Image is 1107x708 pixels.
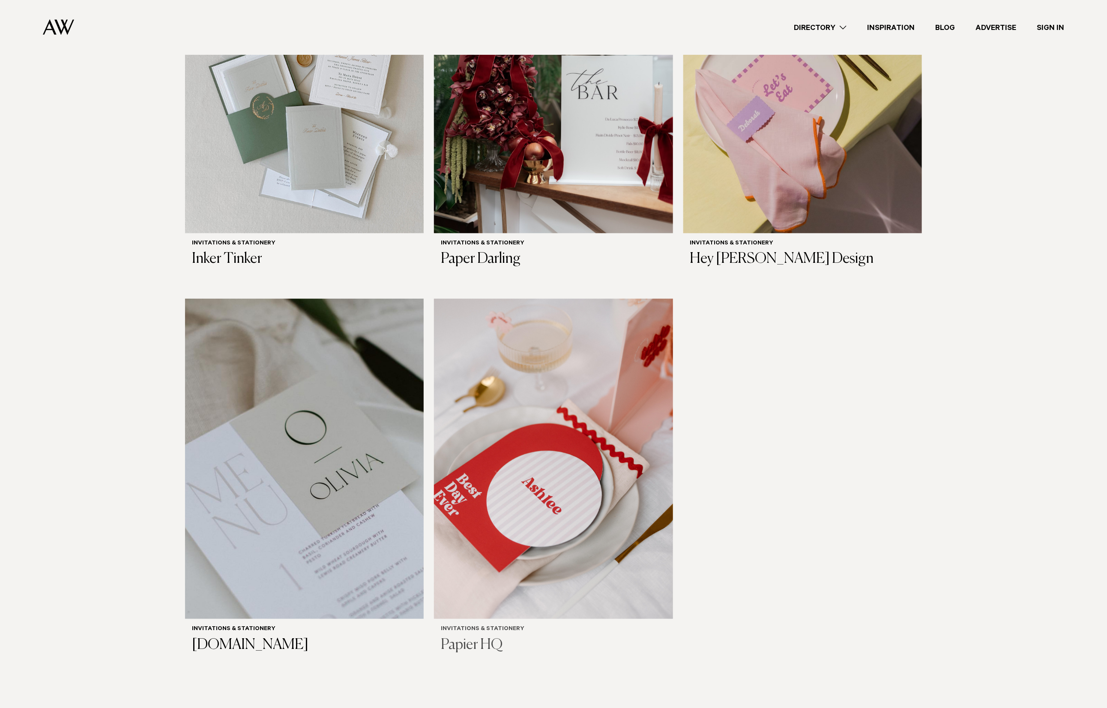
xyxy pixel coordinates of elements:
[690,250,915,268] h3: Hey [PERSON_NAME] Design
[434,299,673,619] img: Auckland Weddings Invitations & Stationery | Papier HQ
[925,22,965,33] a: Blog
[43,19,74,35] img: Auckland Weddings Logo
[192,240,417,247] h6: Invitations & Stationery
[441,240,666,247] h6: Invitations & Stationery
[965,22,1026,33] a: Advertise
[441,626,666,633] h6: Invitations & Stationery
[192,250,417,268] h3: Inker Tinker
[784,22,857,33] a: Directory
[185,299,424,660] a: Auckland Weddings Invitations & Stationery | h.studio Invitations & Stationery [DOMAIN_NAME]
[192,637,417,654] h3: [DOMAIN_NAME]
[192,626,417,633] h6: Invitations & Stationery
[441,637,666,654] h3: Papier HQ
[185,299,424,619] img: Auckland Weddings Invitations & Stationery | h.studio
[690,240,915,247] h6: Invitations & Stationery
[434,299,673,660] a: Auckland Weddings Invitations & Stationery | Papier HQ Invitations & Stationery Papier HQ
[857,22,925,33] a: Inspiration
[441,250,666,268] h3: Paper Darling
[1026,22,1074,33] a: Sign In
